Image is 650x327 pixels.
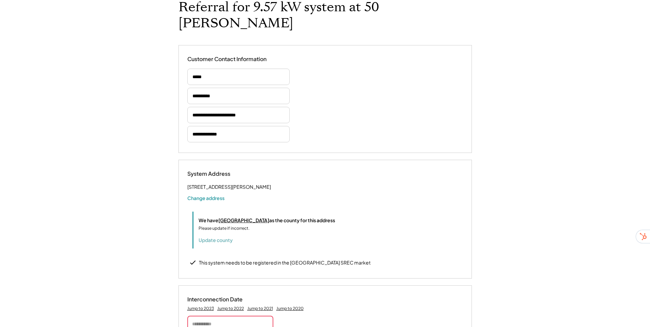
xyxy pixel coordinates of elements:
div: Jump to 2020 [276,306,304,311]
div: We have as the county for this address [199,217,335,224]
div: Interconnection Date [187,296,256,303]
div: Please update if incorrect. [199,225,249,231]
div: Jump to 2021 [247,306,273,311]
button: Update county [199,237,233,243]
div: System Address [187,170,256,177]
div: Jump to 2022 [217,306,244,311]
div: Customer Contact Information [187,56,266,63]
div: [STREET_ADDRESS][PERSON_NAME] [187,183,271,191]
u: [GEOGRAPHIC_DATA] [218,217,269,223]
button: Change address [187,195,225,201]
div: Jump to 2023 [187,306,214,311]
div: This system needs to be registered in the [GEOGRAPHIC_DATA] SREC market [199,259,371,266]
